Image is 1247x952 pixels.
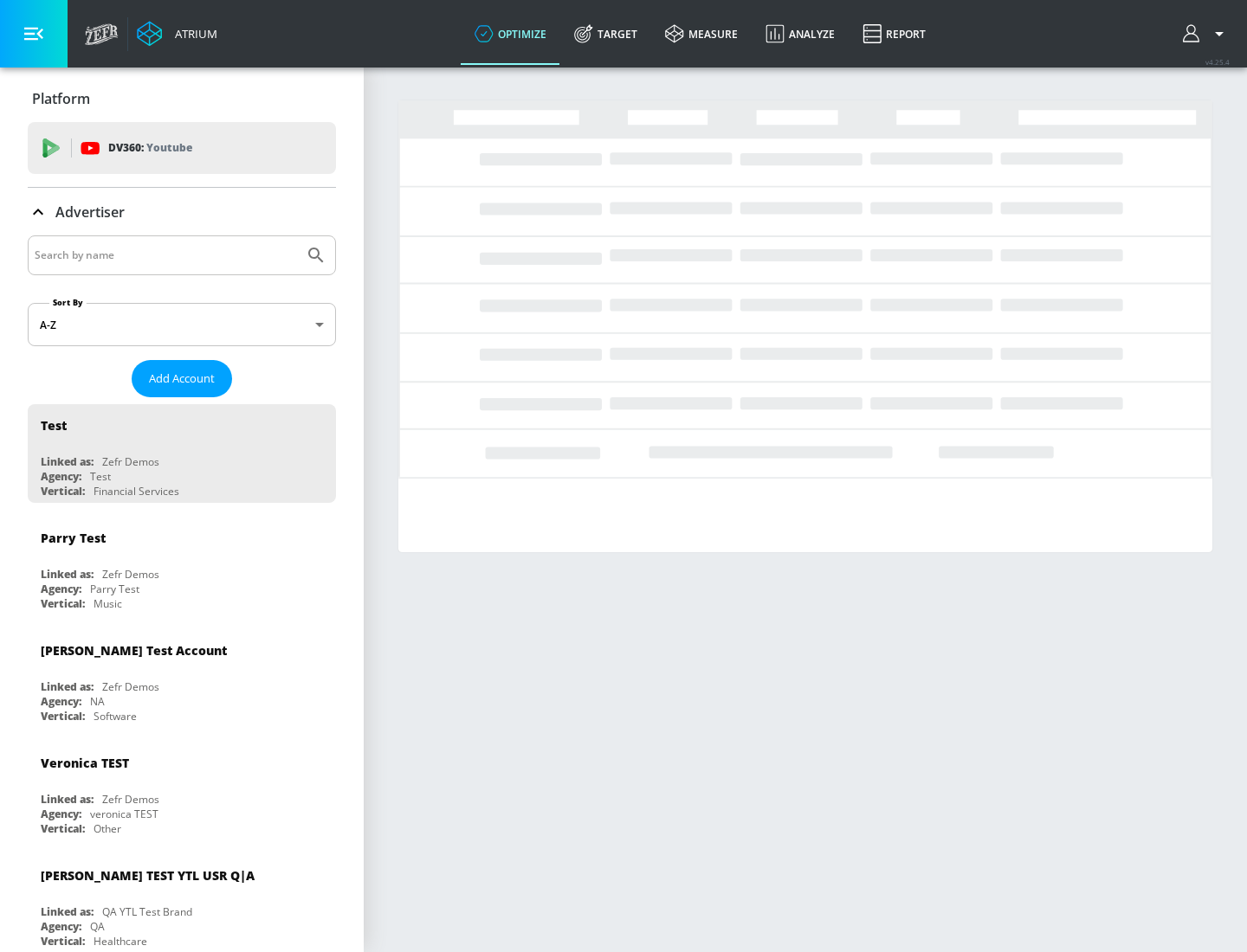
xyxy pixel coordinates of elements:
[41,454,94,469] div: Linked as:
[90,807,158,821] div: veronica TEST
[102,567,159,582] div: Zefr Demos
[28,404,336,503] div: TestLinked as:Zefr DemosAgency:TestVertical:Financial Services
[168,26,217,42] div: Atrium
[55,203,125,222] p: Advertiser
[41,567,94,582] div: Linked as:
[108,138,192,158] p: DV360:
[28,742,336,840] div: Veronica TESTLinked as:Zefr DemosAgency:veronica TESTVertical:Other
[28,122,336,174] div: DV360: Youtube
[41,484,85,499] div: Vertical:
[41,755,129,771] div: Veronica TEST
[90,919,105,934] div: QA
[41,919,81,934] div: Agency:
[28,188,336,236] div: Advertiser
[41,904,94,919] div: Linked as:
[41,694,81,709] div: Agency:
[146,138,192,157] p: Youtube
[90,582,139,596] div: Parry Test
[41,679,94,694] div: Linked as:
[651,3,752,65] a: measure
[94,821,121,836] div: Other
[102,454,159,469] div: Zefr Demos
[28,303,336,346] div: A-Z
[94,484,179,499] div: Financial Services
[560,3,651,65] a: Target
[41,582,81,596] div: Agency:
[32,89,90,108] p: Platform
[28,517,336,615] div: Parry TestLinked as:Zefr DemosAgency:Parry TestVertical:Music
[752,3,849,65] a: Analyze
[94,709,137,724] div: Software
[1205,57,1230,67] span: v 4.25.4
[90,469,111,484] div: Test
[849,3,940,65] a: Report
[28,629,336,728] div: [PERSON_NAME] Test AccountLinked as:Zefr DemosAgency:NAVertical:Software
[41,469,81,484] div: Agency:
[102,904,192,919] div: QA YTL Test Brand
[41,642,227,659] div: [PERSON_NAME] Test Account
[41,417,67,434] div: Test
[41,821,85,836] div: Vertical:
[41,934,85,949] div: Vertical:
[49,297,87,308] label: Sort By
[90,694,105,709] div: NA
[94,934,147,949] div: Healthcare
[102,792,159,807] div: Zefr Demos
[28,74,336,123] div: Platform
[41,867,255,884] div: [PERSON_NAME] TEST YTL USR Q|A
[102,679,159,694] div: Zefr Demos
[41,596,85,611] div: Vertical:
[461,3,560,65] a: optimize
[137,21,217,47] a: Atrium
[41,709,85,724] div: Vertical:
[35,244,297,267] input: Search by name
[132,360,232,397] button: Add Account
[149,369,215,389] span: Add Account
[41,530,106,546] div: Parry Test
[94,596,122,611] div: Music
[41,807,81,821] div: Agency:
[41,792,94,807] div: Linked as:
